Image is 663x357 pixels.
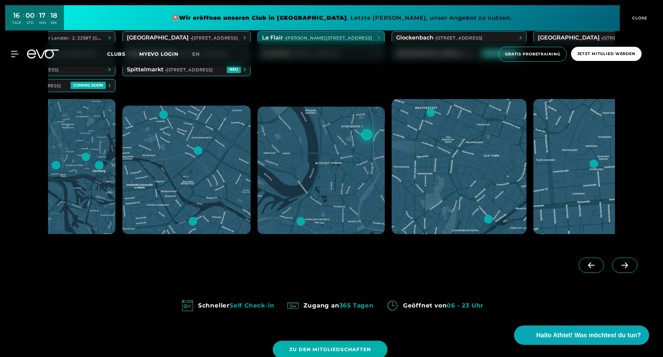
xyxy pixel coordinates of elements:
a: Jetzt Mitglied werden [569,47,644,62]
div: 18 [50,10,57,20]
span: Clubs [107,51,125,57]
span: Jetzt Mitglied werden [577,51,635,57]
div: SEK [50,20,57,25]
span: Hallo Athlet! Was möchtest du tun? [536,331,641,340]
a: Gratis Probetraining [496,47,569,62]
button: CLOSE [620,5,658,30]
button: Hallo Athlet! Was möchtest du tun? [514,325,649,345]
span: ZU DEN MITGLIEDSCHAFTEN [289,346,371,353]
a: Clubs [107,51,139,57]
div: Geöffnet von [403,300,483,311]
img: evofitness [180,298,195,313]
img: evofitness [385,298,400,313]
div: 00 [26,10,35,20]
div: Schneller [198,300,274,311]
span: Gratis Probetraining [505,51,560,57]
div: TAGE [12,20,21,25]
em: 365 Tagen [339,302,374,309]
div: STD [26,20,35,25]
div: : [48,11,49,29]
div: 17 [39,10,46,20]
img: evofitness [285,298,301,313]
span: en [192,51,200,57]
div: : [23,11,24,29]
span: CLOSE [631,15,647,21]
a: en [192,50,208,58]
div: MIN [39,20,46,25]
div: : [36,11,37,29]
em: Self Check-in [230,302,274,309]
div: 16 [12,10,21,20]
em: 06 - 23 Uhr [447,302,483,309]
div: Zugang an [304,300,373,311]
a: MYEVO LOGIN [139,51,178,57]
